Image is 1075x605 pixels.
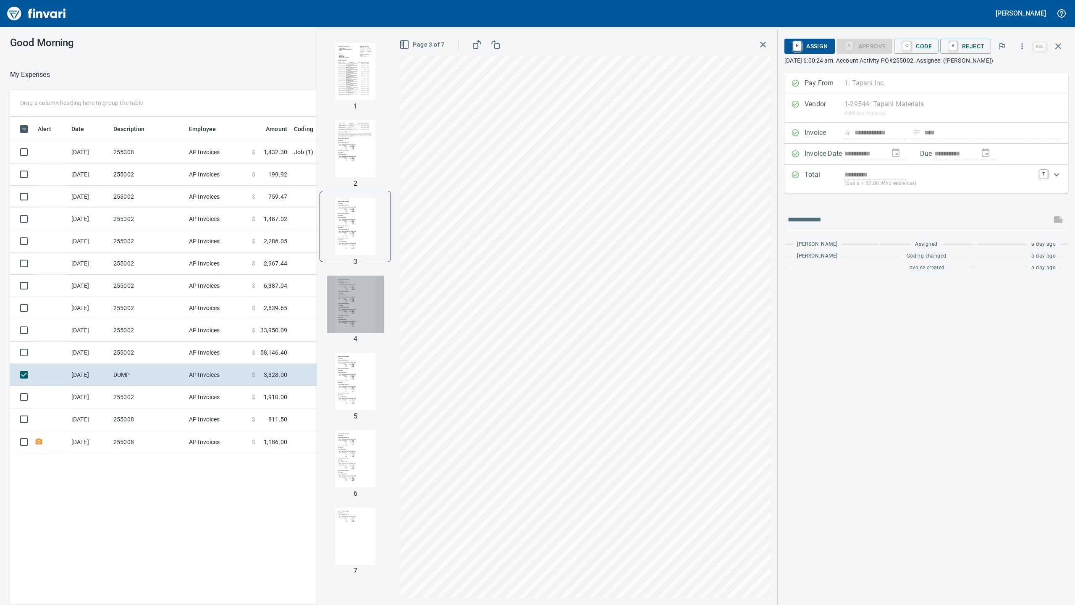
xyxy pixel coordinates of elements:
[252,371,255,379] span: $
[264,438,287,446] span: 1,186.00
[68,297,110,319] td: [DATE]
[110,186,186,208] td: 255002
[71,124,95,134] span: Date
[68,141,110,163] td: [DATE]
[186,163,249,186] td: AP Invoices
[186,342,249,364] td: AP Invoices
[110,431,186,453] td: 255008
[68,230,110,253] td: [DATE]
[186,141,249,163] td: AP Invoices
[252,393,255,401] span: $
[947,39,984,53] span: Reject
[993,37,1011,55] button: Flag
[260,348,287,357] span: 58,146.40
[264,304,287,312] span: 2,839.65
[784,56,1068,65] p: [DATE] 6:00:24 am. Account Activity PO#255002. Assignee: ([PERSON_NAME])
[186,431,249,453] td: AP Invoices
[398,37,448,53] button: Page 3 of 7
[836,42,893,49] div: Coding Required
[68,364,110,386] td: [DATE]
[10,37,278,49] h3: Good Morning
[113,124,156,134] span: Description
[327,43,384,100] img: Page 1
[1013,37,1031,55] button: More
[784,39,834,54] button: RAssign
[994,7,1048,20] button: [PERSON_NAME]
[10,70,50,80] p: My Expenses
[252,326,255,334] span: $
[797,240,837,249] span: [PERSON_NAME]
[327,508,384,565] img: Page 7
[20,99,143,107] p: Drag a column heading here to group the table
[252,438,255,446] span: $
[1031,36,1068,56] span: Close invoice
[186,253,249,275] td: AP Invoices
[354,101,357,111] p: 1
[68,253,110,275] td: [DATE]
[68,163,110,186] td: [DATE]
[252,259,255,268] span: $
[268,192,287,201] span: 759.47
[291,141,501,163] td: Job (1)
[327,430,384,487] img: Page 6
[401,39,444,50] span: Page 3 of 7
[110,208,186,230] td: 255002
[110,319,186,342] td: 255002
[186,208,249,230] td: AP Invoices
[903,41,911,50] a: C
[186,319,249,342] td: AP Invoices
[252,281,255,290] span: $
[264,215,287,223] span: 1,487.02
[354,489,357,499] p: 6
[110,163,186,186] td: 255002
[915,240,937,249] span: Assigned
[68,408,110,431] td: [DATE]
[68,208,110,230] td: [DATE]
[186,408,249,431] td: AP Invoices
[260,326,287,334] span: 33,950.09
[186,275,249,297] td: AP Invoices
[907,252,947,260] span: Coding changed
[949,41,957,50] a: R
[1048,210,1068,230] span: This records your message into the invoice and notifies anyone mentioned
[68,275,110,297] td: [DATE]
[354,411,357,421] p: 5
[844,179,1034,188] p: (basis + $0.00 Wholesale tax)
[252,415,255,423] span: $
[189,124,227,134] span: Employee
[110,386,186,408] td: 255002
[327,120,384,177] img: Page 2
[294,124,313,134] span: Coding
[252,237,255,245] span: $
[996,9,1046,18] h5: [PERSON_NAME]
[264,148,287,156] span: 1,432.30
[264,281,287,290] span: 6,387.04
[940,39,991,54] button: RReject
[264,393,287,401] span: 1,910.00
[1033,42,1046,51] a: esc
[34,439,43,444] span: Receipt Required
[1031,252,1056,260] span: a day ago
[784,165,1068,193] div: Expand
[68,342,110,364] td: [DATE]
[354,179,357,189] p: 2
[252,148,255,156] span: $
[268,415,287,423] span: 811.50
[5,3,68,24] img: Finvari
[186,386,249,408] td: AP Invoices
[68,319,110,342] td: [DATE]
[264,371,287,379] span: 3,328.00
[268,170,287,179] span: 199.92
[10,70,50,80] nav: breadcrumb
[110,408,186,431] td: 255008
[252,348,255,357] span: $
[186,230,249,253] td: AP Invoices
[113,124,145,134] span: Description
[354,257,357,267] p: 3
[252,192,255,201] span: $
[110,342,186,364] td: 255002
[110,253,186,275] td: 255002
[186,297,249,319] td: AP Invoices
[327,276,384,333] img: Page 4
